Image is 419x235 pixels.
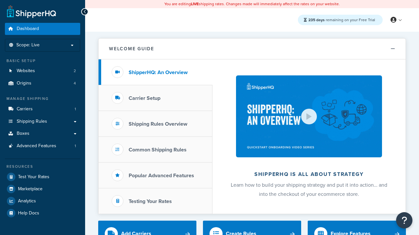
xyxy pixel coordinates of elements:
[109,46,154,51] h2: Welcome Guide
[5,183,80,195] a: Marketplace
[5,140,80,152] li: Advanced Features
[236,75,382,157] img: ShipperHQ is all about strategy
[191,1,199,7] b: LIVE
[5,77,80,89] li: Origins
[17,143,56,149] span: Advanced Features
[129,70,188,75] h3: ShipperHQ: An Overview
[18,174,49,180] span: Test Your Rates
[5,58,80,64] div: Basic Setup
[17,81,31,86] span: Origins
[74,81,76,86] span: 4
[129,147,187,153] h3: Common Shipping Rules
[17,106,33,112] span: Carriers
[17,26,39,32] span: Dashboard
[74,68,76,74] span: 2
[5,103,80,115] a: Carriers1
[129,173,194,179] h3: Popular Advanced Features
[5,65,80,77] li: Websites
[5,195,80,207] a: Analytics
[99,39,406,59] button: Welcome Guide
[308,17,375,23] span: remaining on your Free Trial
[5,77,80,89] a: Origins4
[5,140,80,152] a: Advanced Features1
[16,42,40,48] span: Scope: Live
[308,17,325,23] strong: 235 days
[75,143,76,149] span: 1
[5,171,80,183] a: Test Your Rates
[129,121,187,127] h3: Shipping Rules Overview
[18,198,36,204] span: Analytics
[5,164,80,169] div: Resources
[5,23,80,35] a: Dashboard
[5,96,80,102] div: Manage Shipping
[5,207,80,219] a: Help Docs
[129,95,160,101] h3: Carrier Setup
[18,186,43,192] span: Marketplace
[5,128,80,140] a: Boxes
[5,116,80,128] a: Shipping Rules
[396,212,412,228] button: Open Resource Center
[17,119,47,124] span: Shipping Rules
[5,65,80,77] a: Websites2
[75,106,76,112] span: 1
[129,198,172,204] h3: Testing Your Rates
[231,181,387,198] span: Learn how to build your shipping strategy and put it into action… and into the checkout of your e...
[18,211,39,216] span: Help Docs
[5,103,80,115] li: Carriers
[230,171,388,177] h2: ShipperHQ is all about strategy
[17,131,29,136] span: Boxes
[17,68,35,74] span: Websites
